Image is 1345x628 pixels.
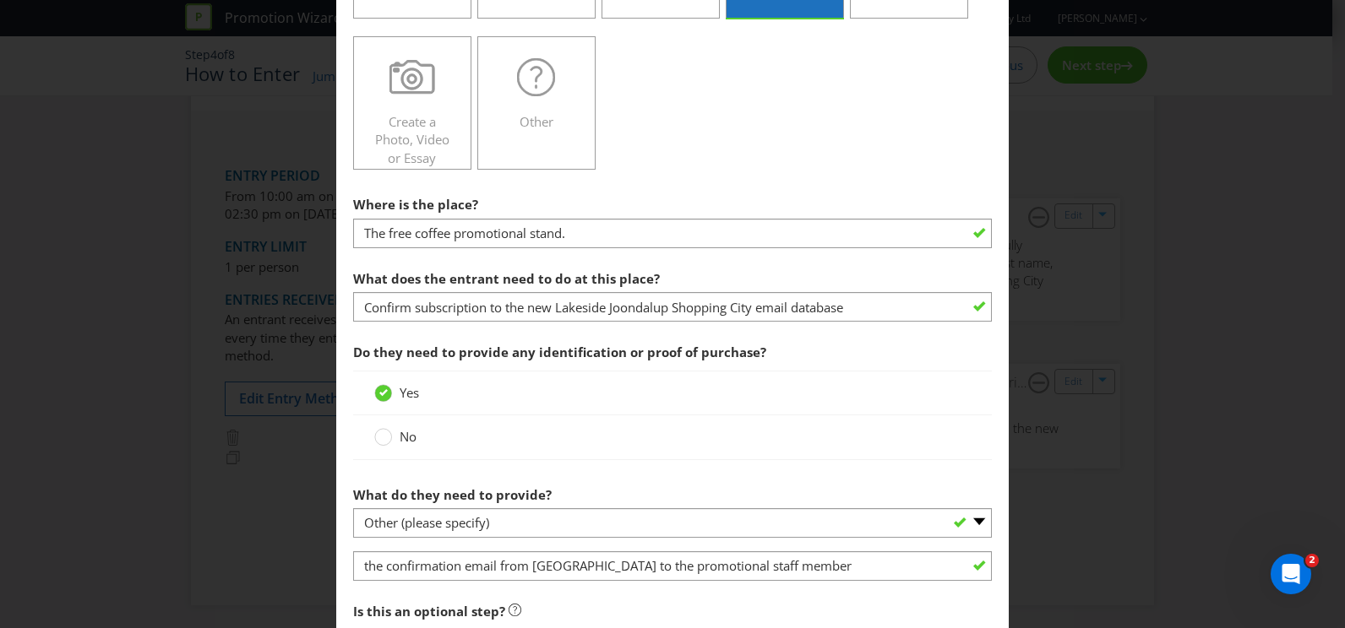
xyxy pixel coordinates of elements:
span: 2 [1305,554,1319,567]
input: e.g. drop their business card in the bowl [353,292,992,322]
span: No [400,428,417,445]
span: Other [520,113,553,130]
span: Yes [400,384,419,401]
span: What do they need to provide? [353,486,552,503]
span: Is this an optional step? [353,603,505,620]
iframe: Intercom live chat [1271,554,1311,594]
span: Create a Photo, Video or Essay [375,113,449,166]
span: What does the entrant need to do at this place? [353,270,660,287]
input: Other identification [353,551,992,581]
span: Do they need to provide any identification or proof of purchase? [353,344,766,360]
span: Where is the place? [353,196,478,213]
